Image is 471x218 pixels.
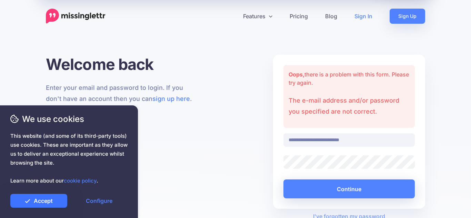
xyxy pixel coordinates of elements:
[390,9,425,24] a: Sign Up
[152,95,190,102] a: sign up here
[46,82,198,104] p: Enter your email and password to login. If you don't have an account then you can .
[283,65,415,128] div: there is a problem with this form. Please try again.
[10,194,67,208] a: Accept
[283,179,415,198] button: Continue
[281,9,317,24] a: Pricing
[71,194,128,208] a: Configure
[46,55,198,74] h1: Welcome back
[289,95,410,117] p: The e-mail address and/or password you specified are not correct.
[346,9,381,24] a: Sign In
[317,9,346,24] a: Blog
[289,71,304,78] strong: Oops,
[10,113,128,125] span: We use cookies
[234,9,281,24] a: Features
[64,177,97,184] a: cookie policy
[10,132,128,185] span: This website (and some of its third-party tools) use cookies. These are important as they allow u...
